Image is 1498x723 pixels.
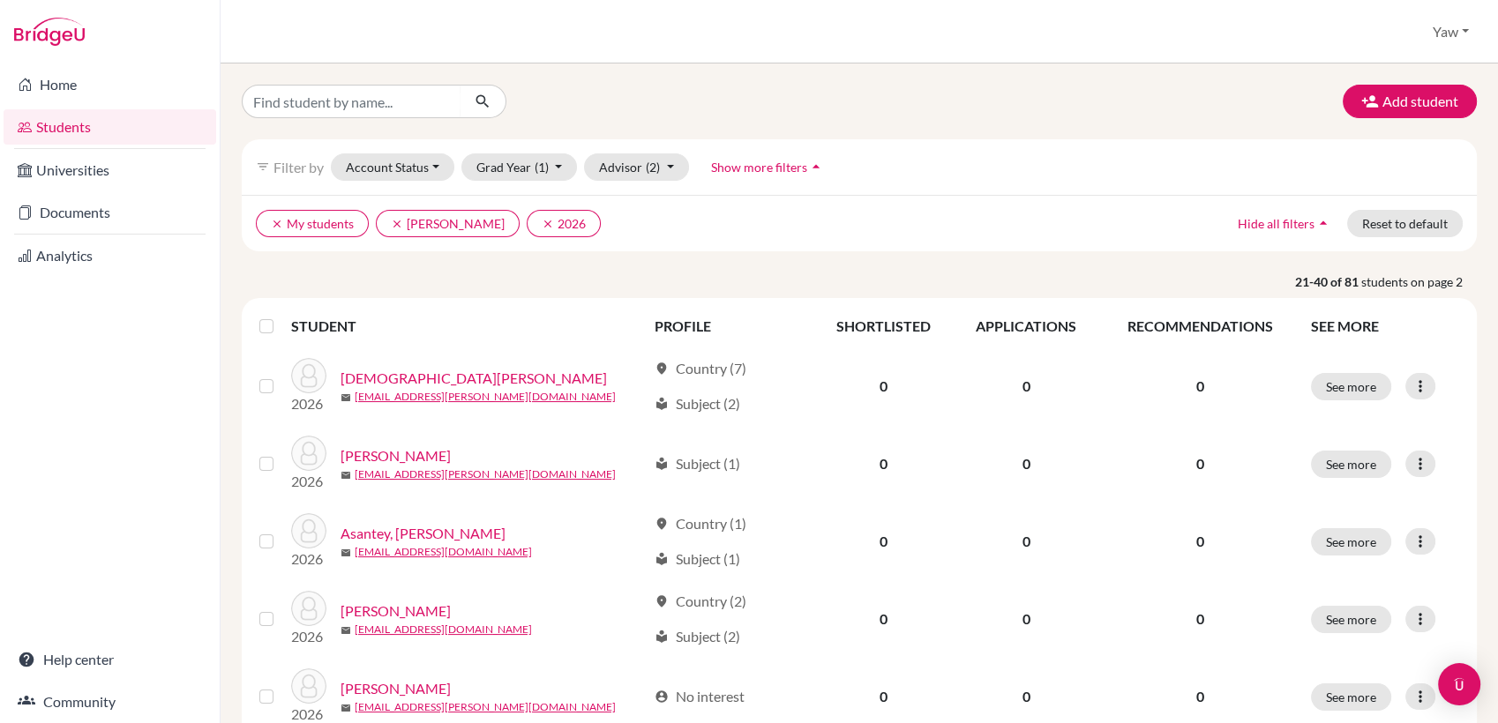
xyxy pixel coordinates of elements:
p: 0 [1110,376,1290,397]
span: location_on [655,517,669,531]
a: [EMAIL_ADDRESS][PERSON_NAME][DOMAIN_NAME] [355,699,616,715]
td: 0 [813,347,953,425]
a: Help center [4,642,216,677]
p: 2026 [291,626,326,647]
a: [PERSON_NAME] [341,678,451,699]
div: Country (2) [655,591,746,612]
td: 0 [813,580,953,658]
img: ASARE, RICHELLE [291,591,326,626]
p: 0 [1110,453,1290,474]
a: Documents [4,195,216,230]
th: SHORTLISTED [813,305,953,347]
span: mail [341,625,351,636]
span: Filter by [273,159,324,175]
th: PROFILE [644,305,813,347]
button: clearMy students [256,210,369,237]
a: Asantey, [PERSON_NAME] [341,523,506,544]
i: clear [542,218,554,230]
span: (1) [535,160,549,175]
span: local_library [655,457,669,471]
div: Subject (2) [655,393,740,414]
span: account_circle [655,689,669,704]
td: 0 [953,580,1099,658]
img: Ansah, Nana Amma [291,358,326,393]
i: filter_list [256,160,270,174]
div: No interest [655,686,745,707]
td: 0 [813,425,953,503]
button: clear2026 [527,210,601,237]
span: mail [341,548,351,558]
span: local_library [655,397,669,411]
div: Subject (1) [655,548,740,570]
div: Country (1) [655,513,746,534]
button: clear[PERSON_NAME] [376,210,520,237]
div: Subject (2) [655,626,740,647]
span: Show more filters [711,160,807,175]
p: 2026 [291,393,326,414]
th: RECOMMENDATIONS [1099,305,1300,347]
a: [PERSON_NAME] [341,445,451,466]
button: See more [1311,606,1391,633]
button: See more [1311,373,1391,400]
a: [PERSON_NAME] [341,600,451,622]
img: Asantey, Gedaliah Jadon [291,513,326,548]
a: Students [4,109,216,145]
span: students on page 2 [1361,272,1477,291]
img: Atiase, Bubune Komla [291,668,326,704]
span: mail [341,703,351,713]
i: clear [271,218,283,230]
button: Reset to default [1347,210,1463,237]
button: Account Status [331,153,454,181]
span: mail [341,392,351,403]
td: 0 [953,425,1099,503]
span: mail [341,470,351,481]
img: Bridge-U [14,18,85,46]
span: location_on [655,594,669,608]
td: 0 [813,503,953,580]
button: See more [1311,683,1391,711]
a: Universities [4,153,216,188]
td: 0 [953,503,1099,580]
a: Home [4,67,216,102]
button: Show more filtersarrow_drop_up [696,153,840,181]
a: Analytics [4,238,216,273]
input: Find student by name... [242,85,461,118]
img: Aryee, Aaron [291,436,326,471]
span: (2) [646,160,660,175]
span: local_library [655,552,669,566]
button: See more [1311,528,1391,555]
div: Open Intercom Messenger [1438,663,1480,705]
td: 0 [953,347,1099,425]
a: [DEMOGRAPHIC_DATA][PERSON_NAME] [341,368,607,389]
span: local_library [655,630,669,644]
a: [EMAIL_ADDRESS][PERSON_NAME][DOMAIN_NAME] [355,389,616,405]
th: APPLICATIONS [953,305,1099,347]
div: Subject (1) [655,453,740,474]
p: 0 [1110,531,1290,552]
i: arrow_drop_up [807,158,825,175]
p: 0 [1110,608,1290,630]
p: 2026 [291,548,326,570]
div: Country (7) [655,358,746,379]
button: Yaw [1425,15,1477,48]
a: [EMAIL_ADDRESS][PERSON_NAME][DOMAIN_NAME] [355,466,616,482]
button: Add student [1343,85,1477,118]
span: Hide all filters [1238,216,1314,231]
a: [EMAIL_ADDRESS][DOMAIN_NAME] [355,622,532,637]
p: 0 [1110,686,1290,707]
button: Hide all filtersarrow_drop_up [1223,210,1347,237]
th: STUDENT [291,305,644,347]
button: Grad Year(1) [461,153,578,181]
a: Community [4,684,216,719]
p: 2026 [291,471,326,492]
i: clear [391,218,403,230]
th: SEE MORE [1300,305,1470,347]
button: Advisor(2) [584,153,689,181]
i: arrow_drop_up [1314,214,1332,232]
a: [EMAIL_ADDRESS][DOMAIN_NAME] [355,544,532,560]
span: location_on [655,361,669,376]
strong: 21-40 of 81 [1295,272,1361,291]
button: See more [1311,451,1391,478]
